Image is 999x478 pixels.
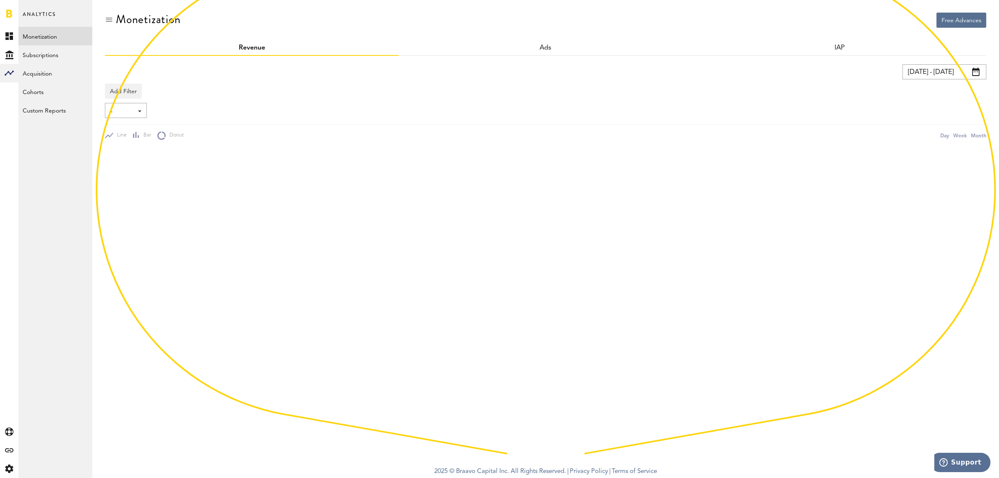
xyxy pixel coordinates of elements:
iframe: Opens a widget where you can find more information [934,453,991,474]
a: IAP [835,45,845,51]
div: Day [940,131,949,140]
div: Monetization [116,13,181,26]
div: Month [971,131,986,140]
a: Subscriptions [18,45,92,64]
a: Monetization [18,27,92,45]
div: Week [953,131,967,140]
button: Free Advances [936,13,986,28]
button: Add Filter [105,84,142,99]
a: Ads [540,45,551,51]
a: Revenue [239,45,265,51]
a: Acquisition [18,64,92,82]
span: 2025 © Braavo Capital Inc. All Rights Reserved. [434,465,566,478]
span: - [110,105,133,119]
a: Custom Reports [18,101,92,119]
span: Donut [166,132,184,139]
a: Privacy Policy [570,468,608,475]
a: Cohorts [18,82,92,101]
span: Bar [140,132,151,139]
span: Analytics [23,9,56,27]
a: Terms of Service [612,468,657,475]
span: Line [113,132,127,139]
